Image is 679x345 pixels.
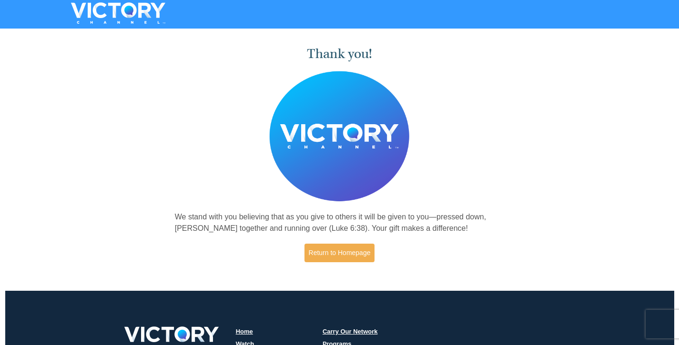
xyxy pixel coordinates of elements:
[175,46,505,62] h1: Thank you!
[236,328,253,335] a: Home
[175,211,505,234] p: We stand with you believing that as you give to others it will be given to you—pressed down, [PER...
[304,244,375,262] a: Return to Homepage
[269,71,410,202] img: Believer's Voice of Victory Network
[323,328,378,335] a: Carry Our Network
[59,2,178,24] img: VICTORYTHON - VICTORY Channel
